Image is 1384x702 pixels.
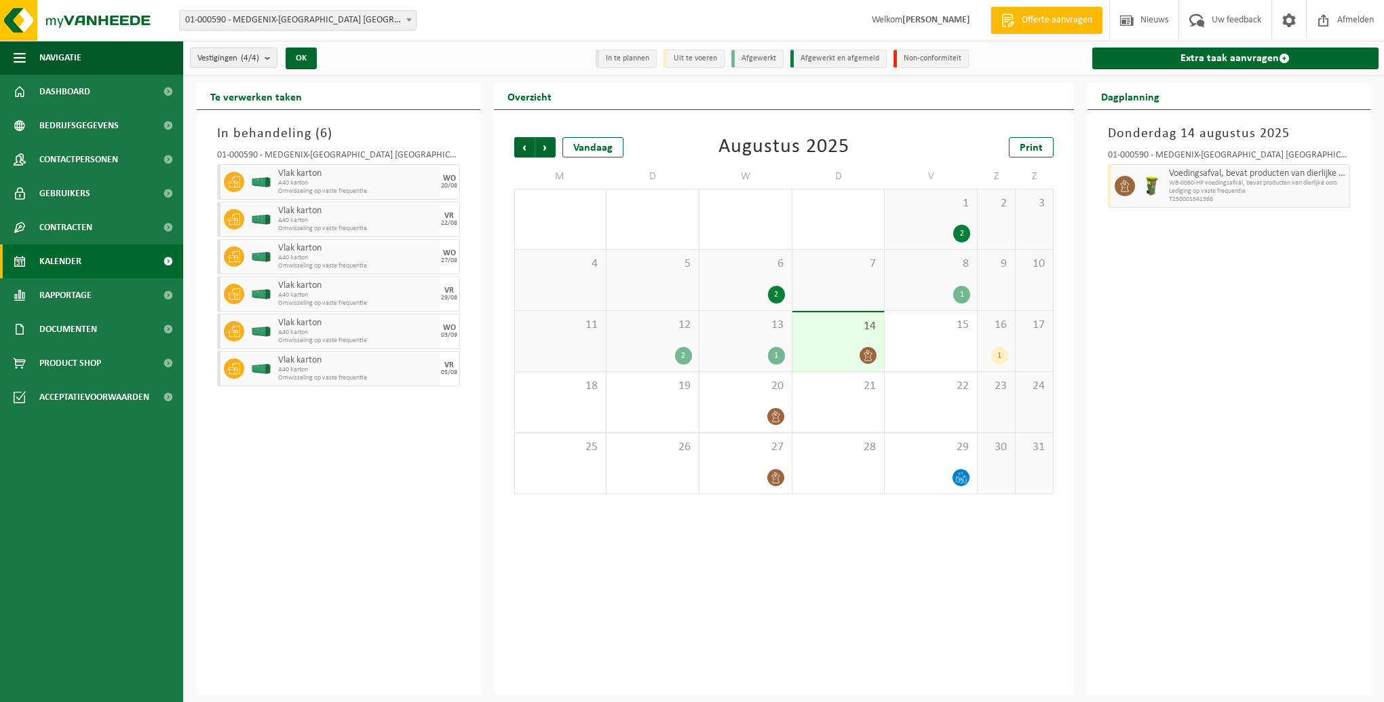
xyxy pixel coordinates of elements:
span: Vestigingen [197,48,259,69]
div: 03/09 [441,332,457,339]
span: A40 karton [278,179,436,187]
li: Non-conformiteit [893,50,969,68]
div: VR [444,287,454,295]
div: 27/08 [441,257,457,264]
span: Bedrijfsgegevens [39,109,119,143]
span: A40 karton [278,329,436,337]
td: M [514,164,607,189]
img: HK-XA-40-GN-00 [251,327,271,337]
div: 1 [768,347,785,365]
button: OK [286,48,317,69]
span: 23 [984,379,1008,394]
span: Vlak karton [278,355,436,366]
span: 18 [522,379,600,394]
span: 8 [891,257,970,272]
div: 20/08 [441,183,457,189]
span: 28 [799,440,878,455]
span: Documenten [39,312,97,346]
span: 17 [1022,318,1046,333]
span: 30 [984,440,1008,455]
div: 1 [991,347,1008,365]
span: 20 [706,379,785,394]
img: HK-XA-40-GN-00 [251,177,271,187]
span: Vorige [514,137,535,158]
li: Afgewerkt [731,50,784,68]
li: Afgewerkt en afgemeld [790,50,887,68]
span: Omwisseling op vaste frequentie [278,262,436,270]
span: 01-000590 - MEDGENIX-BENELUX NV - WEVELGEM [179,10,417,31]
td: Z [1016,164,1054,189]
span: Navigatie [39,41,81,75]
div: 01-000590 - MEDGENIX-[GEOGRAPHIC_DATA] [GEOGRAPHIC_DATA] - WEVELGEM [1108,151,1351,164]
span: 29 [891,440,970,455]
count: (4/4) [241,54,259,62]
span: Product Shop [39,346,101,380]
div: 2 [768,286,785,303]
div: VR [444,361,454,369]
span: Omwisseling op vaste frequentie [278,374,436,382]
span: Print [1020,143,1043,153]
span: 6 [706,257,785,272]
td: W [699,164,792,189]
div: WO [443,324,456,332]
img: HK-XA-40-GN-00 [251,215,271,225]
span: 1 [891,196,970,211]
span: WB-0060-HP voedingsafval, bevat producten van dierlijke oors [1169,179,1347,187]
div: Augustus 2025 [718,137,849,158]
span: 01-000590 - MEDGENIX-BENELUX NV - WEVELGEM [180,11,416,30]
span: 9 [984,257,1008,272]
span: Kalender [39,244,81,278]
span: 6 [320,127,328,141]
span: 26 [613,440,692,455]
div: WO [443,249,456,257]
span: Gebruikers [39,177,90,210]
span: 3 [1022,196,1046,211]
a: Offerte aanvragen [991,7,1102,34]
div: 1 [953,286,970,303]
img: HK-XA-40-GN-00 [251,364,271,374]
h3: In behandeling ( ) [217,124,460,144]
span: Vlak karton [278,280,436,291]
span: 2 [984,196,1008,211]
span: 24 [1022,379,1046,394]
span: Vlak karton [278,318,436,329]
span: Acceptatievoorwaarden [39,380,149,414]
span: 31 [1022,440,1046,455]
img: WB-0060-HPE-GN-50 [1142,176,1162,196]
div: 01-000590 - MEDGENIX-[GEOGRAPHIC_DATA] [GEOGRAPHIC_DATA] - WEVELGEM [217,151,460,164]
span: 10 [1022,257,1046,272]
li: In te plannen [596,50,657,68]
a: Print [1009,137,1054,158]
span: 7 [799,257,878,272]
div: 05/09 [441,369,457,376]
span: A40 karton [278,217,436,225]
span: Contactpersonen [39,143,118,177]
span: 15 [891,318,970,333]
span: A40 karton [278,291,436,299]
div: VR [444,212,454,220]
span: T250001641368 [1169,196,1347,204]
span: Omwisseling op vaste frequentie [278,299,436,308]
td: V [885,164,978,189]
span: 13 [706,318,785,333]
span: 5 [613,257,692,272]
img: HK-XA-40-GN-00 [251,252,271,262]
span: Omwisseling op vaste frequentie [278,225,436,233]
div: 29/08 [441,295,457,301]
h2: Overzicht [494,83,565,109]
span: Vlak karton [278,168,436,179]
span: 4 [522,257,600,272]
h2: Te verwerken taken [197,83,315,109]
span: 16 [984,318,1008,333]
span: Dashboard [39,75,90,109]
span: 25 [522,440,600,455]
span: Lediging op vaste frequentie [1169,187,1347,196]
span: 21 [799,379,878,394]
span: 19 [613,379,692,394]
span: Omwisseling op vaste frequentie [278,337,436,345]
span: Offerte aanvragen [1018,14,1096,27]
li: Uit te voeren [664,50,725,68]
img: HK-XA-40-GN-00 [251,289,271,299]
div: WO [443,174,456,183]
h2: Dagplanning [1088,83,1173,109]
